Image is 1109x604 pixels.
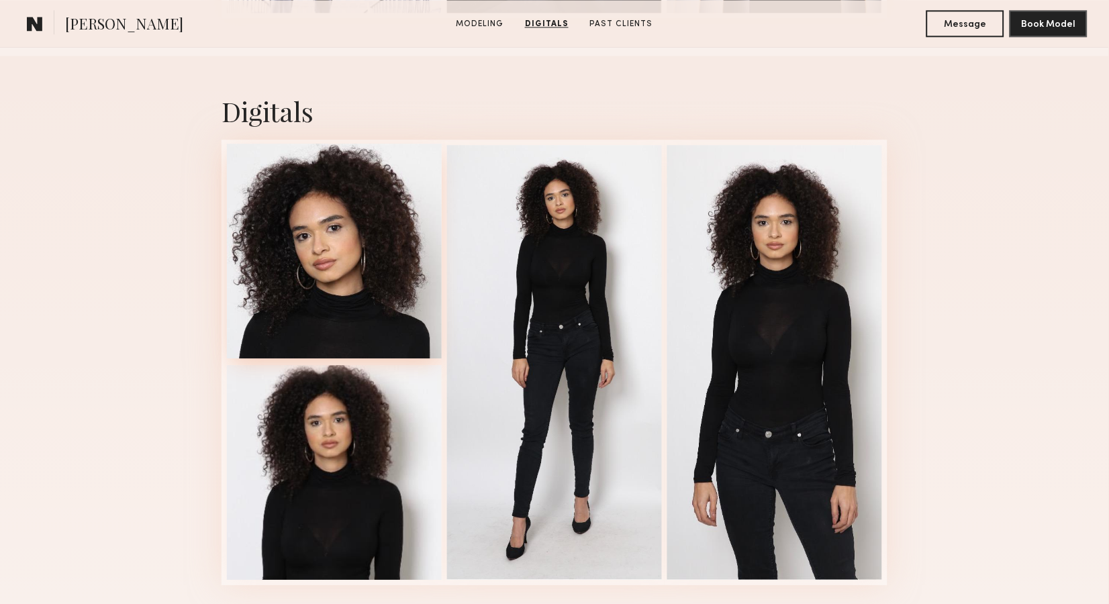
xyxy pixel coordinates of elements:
a: Past Clients [585,18,659,30]
div: Digitals [222,93,887,129]
a: Modeling [450,18,509,30]
button: Book Model [1010,10,1088,37]
button: Message [926,10,1004,37]
a: Book Model [1010,17,1088,29]
a: Digitals [520,18,574,30]
span: [PERSON_NAME] [65,13,183,37]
